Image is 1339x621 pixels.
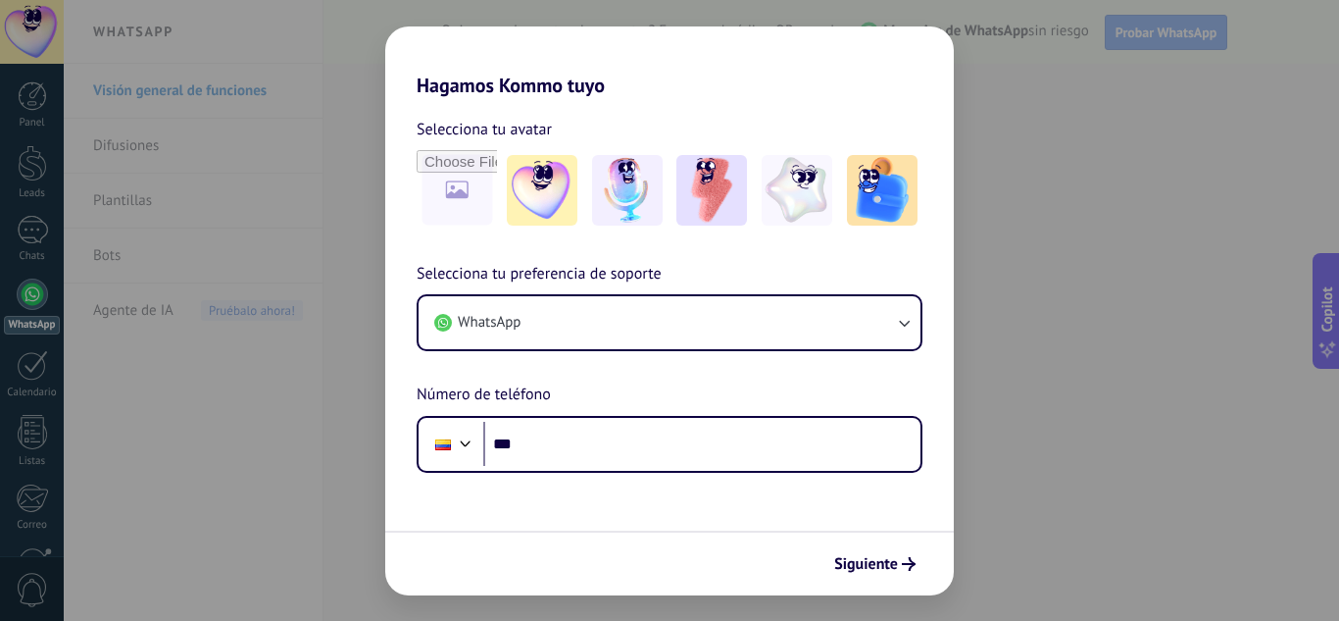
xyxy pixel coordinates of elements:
[385,26,954,97] h2: Hagamos Kommo tuyo
[507,155,577,226] img: -1.jpeg
[417,383,551,408] span: Número de teléfono
[676,155,747,226] img: -3.jpeg
[419,296,920,349] button: WhatsApp
[424,424,462,465] div: Colombia: + 57
[417,262,662,287] span: Selecciona tu preferencia de soporte
[762,155,832,226] img: -4.jpeg
[592,155,663,226] img: -2.jpeg
[458,313,521,333] span: WhatsApp
[834,557,898,571] span: Siguiente
[847,155,917,226] img: -5.jpeg
[417,117,552,142] span: Selecciona tu avatar
[825,547,924,581] button: Siguiente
